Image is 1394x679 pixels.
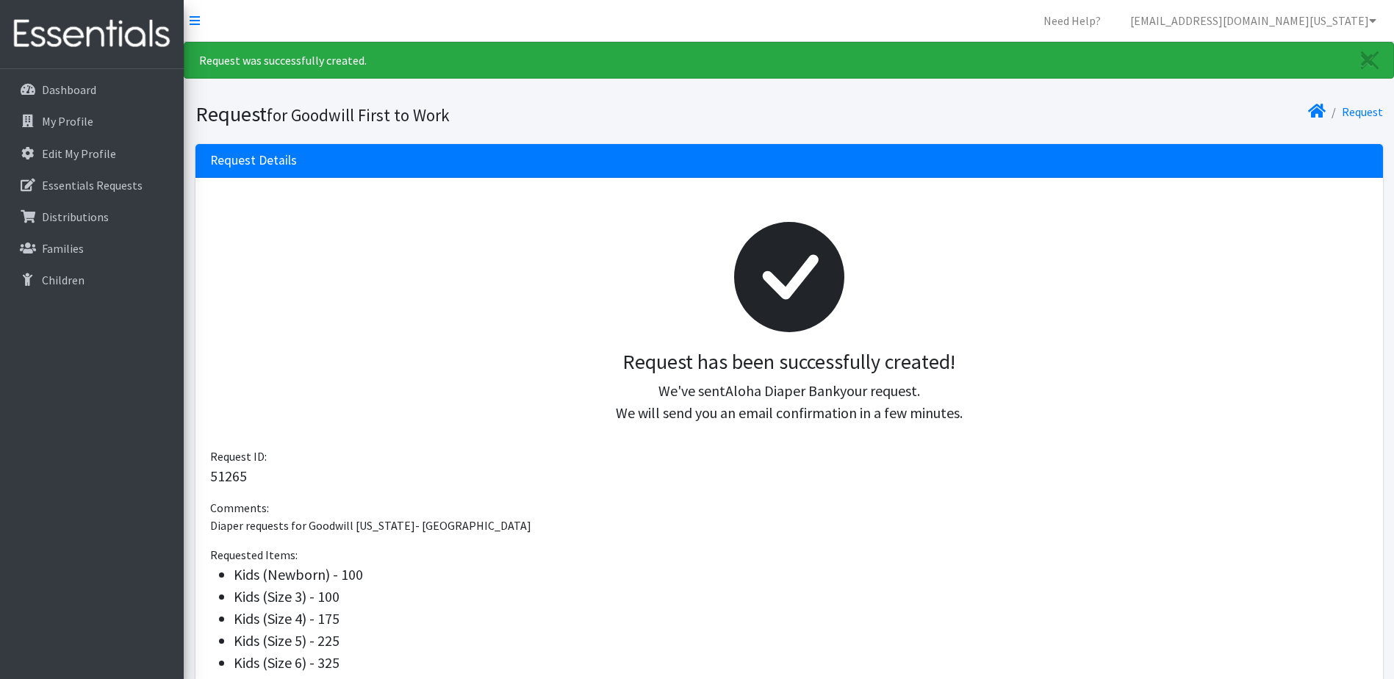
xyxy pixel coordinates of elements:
[42,273,85,287] p: Children
[6,202,178,231] a: Distributions
[210,465,1368,487] p: 51265
[42,82,96,97] p: Dashboard
[222,380,1357,424] p: We've sent your request. We will send you an email confirmation in a few minutes.
[184,42,1394,79] div: Request was successfully created.
[210,517,1368,534] p: Diaper requests for Goodwill [US_STATE]- [GEOGRAPHIC_DATA]
[210,547,298,562] span: Requested Items:
[6,234,178,263] a: Families
[42,209,109,224] p: Distributions
[1342,104,1383,119] a: Request
[210,500,269,515] span: Comments:
[222,350,1357,375] h3: Request has been successfully created!
[1032,6,1113,35] a: Need Help?
[6,170,178,200] a: Essentials Requests
[42,178,143,193] p: Essentials Requests
[234,652,1368,674] li: Kids (Size 6) - 325
[42,114,93,129] p: My Profile
[1118,6,1388,35] a: [EMAIL_ADDRESS][DOMAIN_NAME][US_STATE]
[6,265,178,295] a: Children
[42,146,116,161] p: Edit My Profile
[1346,43,1393,78] a: Close
[234,608,1368,630] li: Kids (Size 4) - 175
[210,153,297,168] h3: Request Details
[725,381,840,400] span: Aloha Diaper Bank
[6,75,178,104] a: Dashboard
[210,449,267,464] span: Request ID:
[6,139,178,168] a: Edit My Profile
[195,101,784,127] h1: Request
[234,630,1368,652] li: Kids (Size 5) - 225
[6,107,178,136] a: My Profile
[42,241,84,256] p: Families
[6,10,178,59] img: HumanEssentials
[267,104,450,126] small: for Goodwill First to Work
[234,586,1368,608] li: Kids (Size 3) - 100
[234,564,1368,586] li: Kids (Newborn) - 100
